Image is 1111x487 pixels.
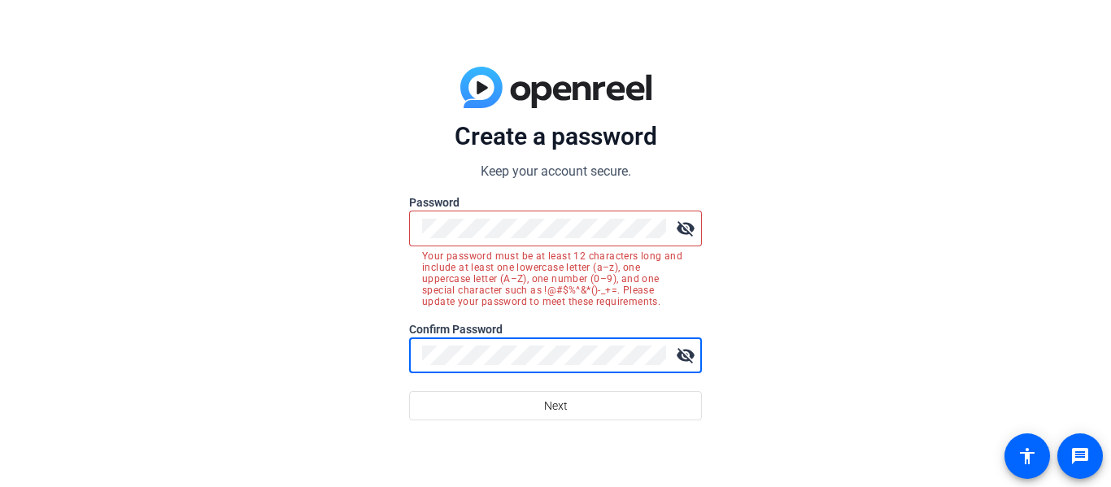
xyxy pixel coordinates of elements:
p: Create a password [409,121,702,152]
mat-icon: accessibility [1017,446,1037,466]
mat-error: Your password must be at least 12 characters long and include at least one lowercase letter (a–z)... [422,246,689,307]
button: Next [409,391,702,420]
p: Keep your account secure. [409,162,702,181]
img: blue-gradient.svg [460,67,651,109]
label: Confirm Password [409,321,702,337]
mat-icon: message [1070,446,1090,466]
mat-icon: visibility_off [669,212,702,245]
span: Next [544,390,568,421]
mat-icon: visibility_off [669,339,702,372]
label: Password [409,194,702,211]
